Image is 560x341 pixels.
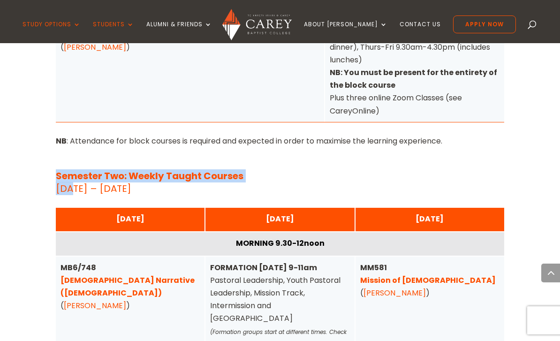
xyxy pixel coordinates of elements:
div: ( ) [360,261,499,300]
a: [PERSON_NAME] [64,42,126,53]
strong: FORMATION [DATE] 9-11am [210,262,317,273]
div: [DATE] [360,212,499,225]
a: Study Options [23,21,81,43]
p: [DATE] – [DATE] [56,170,504,195]
a: Students [93,21,134,43]
img: Carey Baptist College [222,9,291,40]
a: [PERSON_NAME] [64,300,126,311]
a: About [PERSON_NAME] [304,21,387,43]
strong: NB [56,136,67,146]
a: [PERSON_NAME] [363,288,426,298]
a: Mission of [DEMOGRAPHIC_DATA] [360,275,496,286]
div: Wed 12.30pm - 8.30pm (includes lunch & dinner), Thurs-Fri 9.30am-4.30pm (includes lunches) Plus t... [330,15,499,117]
div: ( ) [61,261,200,312]
div: [DATE] [210,212,349,225]
strong: MB6/748 [61,262,195,298]
strong: MM581 [360,262,496,286]
a: [DEMOGRAPHIC_DATA] Narrative ([DEMOGRAPHIC_DATA]) [61,275,195,298]
div: [DATE] [61,212,200,225]
strong: NB: You must be present for the entirety of the block course [330,67,497,91]
strong: MORNING 9.30-12noon [236,238,325,249]
a: Alumni & Friends [146,21,212,43]
a: Contact Us [400,21,441,43]
p: : Attendance for block courses is required and expected in order to maximise the learning experie... [56,135,504,147]
strong: Semester Two: Weekly Taught Courses [56,169,243,182]
a: Apply Now [453,15,516,33]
